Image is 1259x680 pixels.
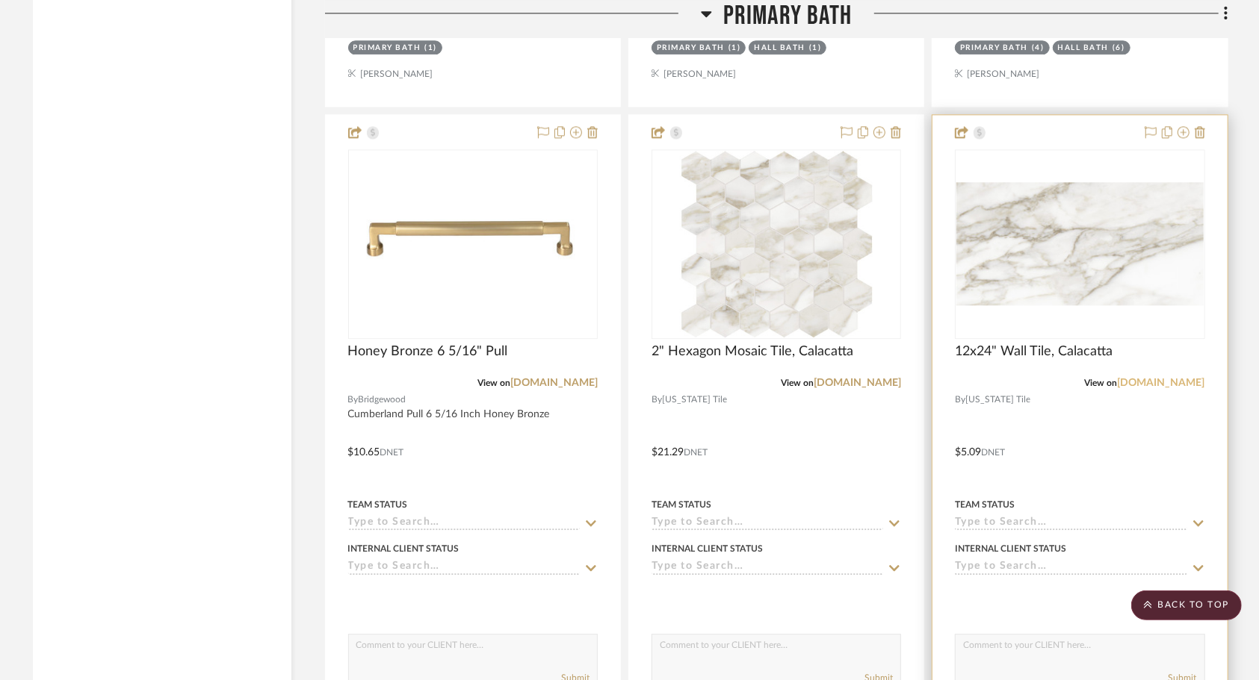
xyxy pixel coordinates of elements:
span: By [348,393,359,407]
input: Type to Search… [652,517,883,531]
a: [DOMAIN_NAME] [814,378,901,388]
input: Type to Search… [348,517,580,531]
div: Team Status [348,498,408,511]
div: Internal Client Status [348,542,460,555]
span: View on [781,378,814,387]
div: Hall Bath [1058,43,1110,54]
div: (1) [425,43,438,54]
div: Hall Bath [754,43,805,54]
input: Type to Search… [955,517,1187,531]
div: Primary Bath [960,43,1028,54]
span: [US_STATE] Tile [965,393,1030,407]
div: Team Status [652,498,711,511]
input: Type to Search… [348,561,580,575]
span: By [955,393,965,407]
img: Honey Bronze 6 5/16" Pull [350,169,596,319]
div: Primary Bath [657,43,725,54]
scroll-to-top-button: BACK TO TOP [1131,590,1242,620]
img: 12x24" Wall Tile, Calacatta [956,182,1203,305]
div: (1) [729,43,741,54]
div: (4) [1032,43,1045,54]
span: Bridgewood [359,393,406,407]
div: Primary Bath [353,43,421,54]
span: Honey Bronze 6 5/16" Pull [348,343,508,360]
a: [DOMAIN_NAME] [1118,378,1205,388]
div: (1) [809,43,822,54]
div: Team Status [955,498,1015,511]
div: Internal Client Status [955,542,1066,555]
span: By [652,393,662,407]
input: Type to Search… [955,561,1187,575]
div: Internal Client Status [652,542,763,555]
span: 2" Hexagon Mosaic Tile, Calacatta [652,343,853,360]
div: (6) [1113,43,1125,54]
img: 2" Hexagon Mosaic Tile, Calacatta [680,151,873,337]
span: [US_STATE] Tile [662,393,727,407]
input: Type to Search… [652,561,883,575]
span: View on [477,378,510,387]
span: View on [1085,378,1118,387]
span: 12x24" Wall Tile, Calacatta [955,343,1113,360]
a: [DOMAIN_NAME] [510,378,598,388]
